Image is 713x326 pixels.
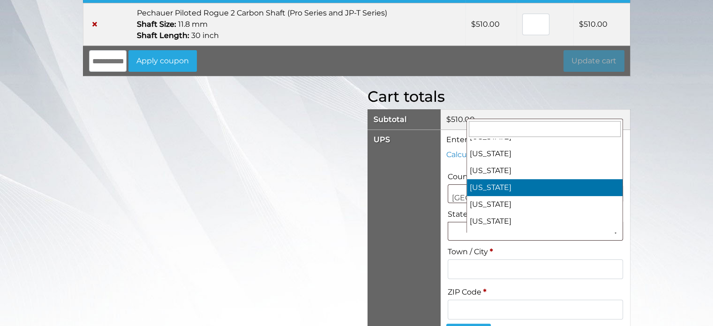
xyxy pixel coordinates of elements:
[137,19,176,30] dt: Shaft Size:
[89,19,100,30] a: Remove Pechauer Piloted Rogue 2 Carbon Shaft (Pro Series and JP-T Series) from cart
[563,50,624,72] button: Update cart
[471,20,476,29] span: $
[446,115,475,124] bdi: 510.00
[467,196,623,213] li: [US_STATE]
[579,20,608,29] bdi: 510.00
[448,285,623,300] label: ZIP Code
[368,88,630,106] h2: Cart totals
[471,20,500,29] bdi: 510.00
[579,20,584,29] span: $
[467,213,623,230] li: [US_STATE]
[448,244,623,259] label: Town / City
[448,185,623,211] span: United States (US)
[522,14,549,35] input: Product quantity
[368,109,440,129] th: Subtotal
[446,115,451,124] span: $
[131,3,465,45] td: Pechauer Piloted Rogue 2 Carbon Shaft (Pro Series and JP-T Series)
[448,169,623,184] label: Country / region
[137,30,189,41] dt: Shaft Length:
[137,30,460,41] p: 30 inch
[446,149,528,160] a: Calculate shipping
[467,162,623,179] li: [US_STATE]
[467,145,623,162] li: [US_STATE]
[448,184,623,203] span: United States (US)
[137,19,460,30] p: 11.8 mm
[448,207,623,222] label: State
[467,230,623,247] li: [US_STATE]
[128,50,197,72] button: Apply coupon
[467,179,623,196] li: [US_STATE]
